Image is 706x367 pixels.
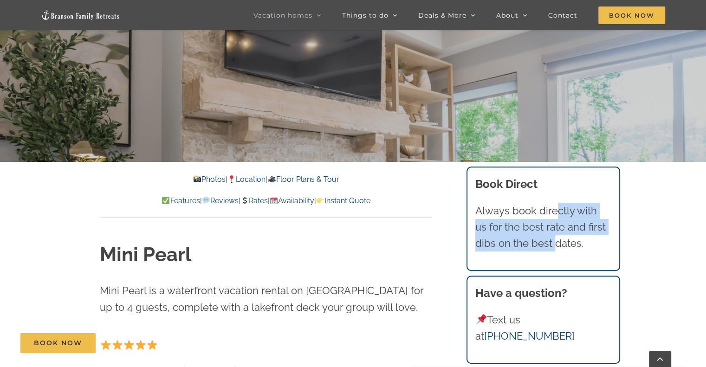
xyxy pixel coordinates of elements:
[227,175,266,184] a: Location
[162,196,200,205] a: Features
[270,197,278,204] img: 📆
[228,175,235,183] img: 📍
[162,197,169,204] img: ✅
[270,196,314,205] a: Availability
[100,284,423,313] span: Mini Pearl is a waterfront vacation rental on [GEOGRAPHIC_DATA] for up to 4 guests, complete with...
[476,314,486,324] img: 📌
[548,12,577,19] span: Contact
[100,195,432,207] p: | | | |
[342,12,389,19] span: Things to do
[475,203,611,252] p: Always book directly with us for the best rate and first dibs on the best dates.
[201,196,238,205] a: Reviews
[100,241,432,269] h1: Mini Pearl
[316,196,370,205] a: Instant Quote
[475,285,611,302] h3: Have a question?
[317,197,324,204] img: 👉
[193,175,226,184] a: Photos
[241,197,248,204] img: 💲
[41,10,120,20] img: Branson Family Retreats Logo
[194,175,201,183] img: 📸
[240,196,268,205] a: Rates
[34,339,82,347] span: Book Now
[100,174,432,186] p: | |
[268,175,276,183] img: 🎥
[267,175,339,184] a: Floor Plans & Tour
[598,6,665,24] span: Book Now
[20,333,96,353] a: Book Now
[475,312,611,344] p: Text us at
[418,12,466,19] span: Deals & More
[202,197,210,204] img: 💬
[253,12,312,19] span: Vacation homes
[475,176,611,193] h3: Book Direct
[484,330,575,342] a: [PHONE_NUMBER]
[496,12,518,19] span: About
